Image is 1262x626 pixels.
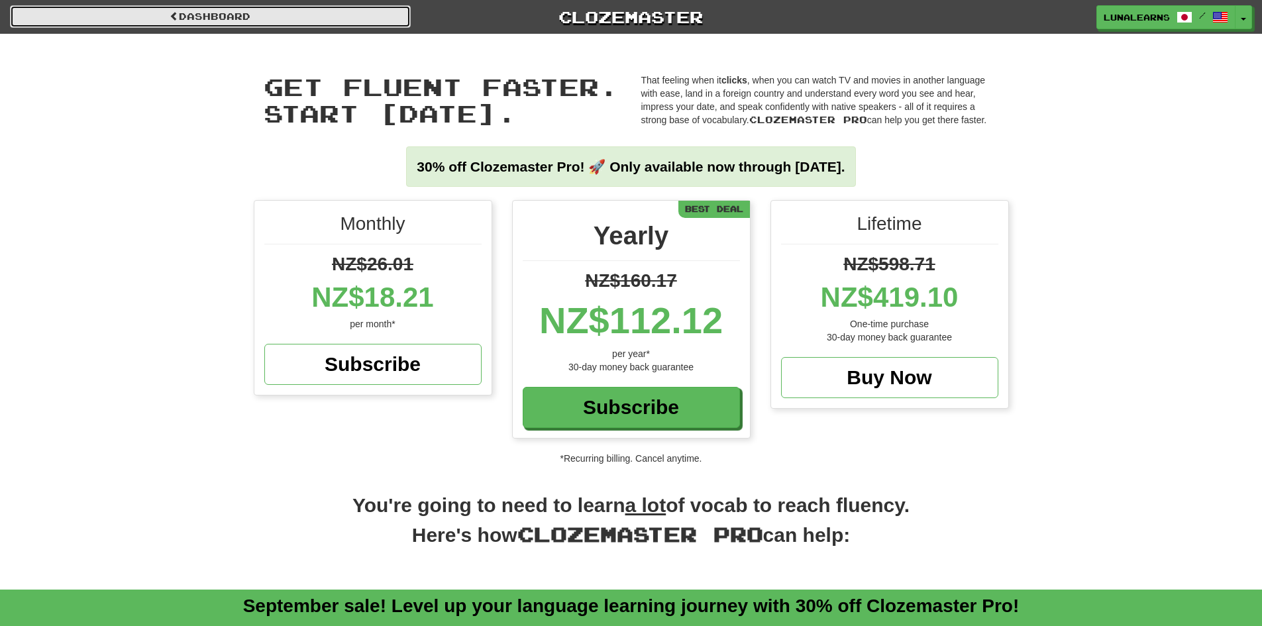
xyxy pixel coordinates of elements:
[517,522,763,546] span: Clozemaster Pro
[264,317,482,331] div: per month*
[10,5,411,28] a: Dashboard
[641,74,999,127] p: That feeling when it , when you can watch TV and movies in another language with ease, land in a ...
[1199,11,1206,20] span: /
[523,217,740,261] div: Yearly
[243,596,1020,616] a: September sale! Level up your language learning journey with 30% off Clozemaster Pro!
[332,254,413,274] span: NZ$26.01
[523,347,740,360] div: per year*
[264,278,482,317] div: NZ$18.21
[431,5,831,28] a: Clozemaster
[523,360,740,374] div: 30-day money back guarantee
[1104,11,1170,23] span: LunaLearns
[1096,5,1236,29] a: LunaLearns /
[781,317,998,331] div: One-time purchase
[523,294,740,347] div: NZ$112.12
[843,254,935,274] span: NZ$598.71
[264,344,482,385] a: Subscribe
[781,278,998,317] div: NZ$419.10
[781,357,998,398] a: Buy Now
[781,331,998,344] div: 30-day money back guarantee
[625,494,666,516] u: a lot
[721,75,747,85] strong: clicks
[781,211,998,244] div: Lifetime
[417,159,845,174] strong: 30% off Clozemaster Pro! 🚀 Only available now through [DATE].
[749,114,867,125] span: Clozemaster Pro
[254,492,1009,563] h2: You're going to need to learn of vocab to reach fluency. Here's how can help:
[264,211,482,244] div: Monthly
[264,72,619,127] span: Get fluent faster. Start [DATE].
[523,387,740,428] a: Subscribe
[678,201,750,217] div: Best Deal
[585,270,677,291] span: NZ$160.17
